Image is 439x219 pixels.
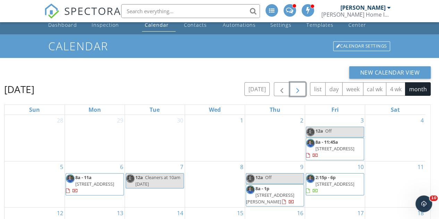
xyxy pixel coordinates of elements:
[48,40,390,52] h1: Calendar
[65,161,125,208] td: Go to October 6, 2025
[75,181,114,187] span: [STREET_ADDRESS]
[239,161,245,172] a: Go to October 8, 2025
[65,115,125,161] td: Go to September 29, 2025
[363,82,387,96] button: cal wk
[75,174,92,180] span: 8a - 11a
[315,174,336,180] span: 2:15p - 6p
[405,82,431,96] button: month
[255,174,263,180] span: 12a
[56,208,65,219] a: Go to October 12, 2025
[265,174,272,180] span: Off
[299,161,305,172] a: Go to October 9, 2025
[356,208,365,219] a: Go to October 17, 2025
[315,181,354,187] span: [STREET_ADDRESS]
[66,173,124,196] a: 8a - 11a [STREET_ADDRESS]
[296,208,305,219] a: Go to October 16, 2025
[4,82,34,96] h2: [DATE]
[223,22,256,28] div: Automations
[245,161,305,208] td: Go to October 9, 2025
[340,4,386,11] div: [PERSON_NAME]
[349,66,431,79] button: New Calendar View
[176,208,185,219] a: Go to October 14, 2025
[184,22,207,28] div: Contacts
[274,82,290,96] button: Previous month
[342,82,363,96] button: week
[416,161,425,172] a: Go to October 11, 2025
[246,185,294,205] a: 8a - 1p [STREET_ADDRESS][PERSON_NAME]
[306,138,364,160] a: 8a - 11:45a [STREET_ADDRESS]
[245,115,305,161] td: Go to October 2, 2025
[306,128,315,136] img: rick__fb_photo_2.jpg
[365,115,425,161] td: Go to October 4, 2025
[325,128,332,134] span: Off
[44,9,121,24] a: SPECTORA
[208,105,222,115] a: Wednesday
[145,22,169,28] div: Calendar
[386,82,405,96] button: 4 wk
[290,82,306,96] button: Next month
[315,145,354,152] span: [STREET_ADDRESS]
[66,174,75,183] img: rick__fb_photo_2.jpg
[416,208,425,219] a: Go to October 18, 2025
[44,3,59,19] img: The Best Home Inspection Software - Spectora
[239,115,245,126] a: Go to October 1, 2025
[315,139,338,145] span: 8a - 11:45a
[5,115,65,161] td: Go to September 28, 2025
[306,22,333,28] div: Templates
[66,174,114,194] a: 8a - 11a [STREET_ADDRESS]
[389,105,401,115] a: Saturday
[119,161,125,172] a: Go to October 6, 2025
[332,41,391,52] a: Calendar Settings
[125,161,185,208] td: Go to October 7, 2025
[28,105,41,115] a: Sunday
[246,185,255,194] img: rick__fb_photo_2.jpg
[246,184,304,207] a: 8a - 1p [STREET_ADDRESS][PERSON_NAME]
[246,192,294,205] span: [STREET_ADDRESS][PERSON_NAME]
[185,115,245,161] td: Go to October 1, 2025
[121,4,260,18] input: Search everything...
[310,82,326,96] button: list
[125,115,185,161] td: Go to September 30, 2025
[333,41,390,51] div: Calendar Settings
[306,174,315,183] img: rick__fb_photo_2.jpg
[306,173,364,196] a: 2:15p - 6p [STREET_ADDRESS]
[185,161,245,208] td: Go to October 8, 2025
[246,174,255,183] img: rick__fb_photo_2.jpg
[305,115,365,161] td: Go to October 3, 2025
[306,139,354,158] a: 8a - 11:45a [STREET_ADDRESS]
[306,139,315,148] img: rick__fb_photo_2.jpg
[116,208,125,219] a: Go to October 13, 2025
[270,22,291,28] div: Settings
[56,115,65,126] a: Go to September 28, 2025
[321,11,391,18] div: Doherty Home Inspections
[268,105,282,115] a: Thursday
[415,195,432,212] iframe: Intercom live chat
[356,161,365,172] a: Go to October 10, 2025
[330,105,340,115] a: Friday
[176,115,185,126] a: Go to September 30, 2025
[116,115,125,126] a: Go to September 29, 2025
[244,82,270,96] button: [DATE]
[365,161,425,208] td: Go to October 11, 2025
[255,185,269,192] span: 8a - 1p
[135,174,143,180] span: 12a
[5,161,65,208] td: Go to October 5, 2025
[359,115,365,126] a: Go to October 3, 2025
[135,174,180,187] span: Cleaners at 10am [DATE]
[299,115,305,126] a: Go to October 2, 2025
[305,161,365,208] td: Go to October 10, 2025
[315,128,323,134] span: 12a
[325,82,343,96] button: day
[179,161,185,172] a: Go to October 7, 2025
[236,208,245,219] a: Go to October 15, 2025
[306,174,354,194] a: 2:15p - 6p [STREET_ADDRESS]
[430,195,438,201] span: 10
[126,174,135,183] img: rick__fb_photo_2.jpg
[148,105,161,115] a: Tuesday
[59,161,65,172] a: Go to October 5, 2025
[64,3,121,18] span: SPECTORA
[87,105,102,115] a: Monday
[419,115,425,126] a: Go to October 4, 2025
